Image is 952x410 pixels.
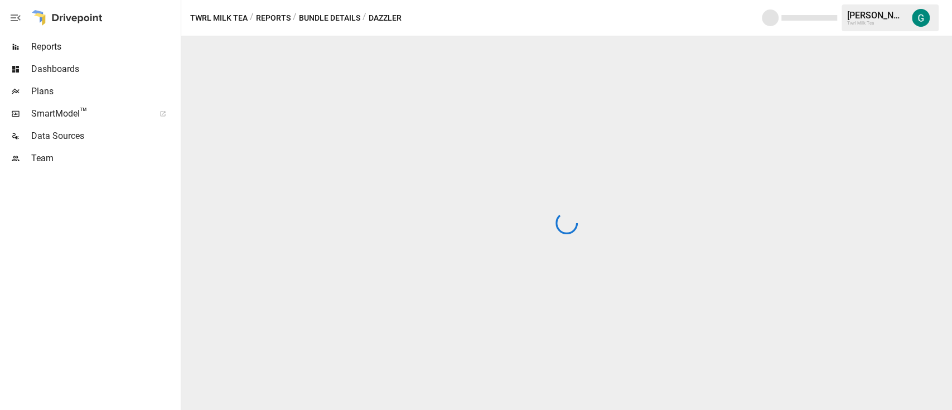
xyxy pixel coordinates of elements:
[31,85,178,98] span: Plans
[31,152,178,165] span: Team
[31,62,178,76] span: Dashboards
[363,11,366,25] div: /
[847,10,905,21] div: [PERSON_NAME]
[912,9,930,27] img: Gordon Hagedorn
[847,21,905,26] div: Twrl Milk Tea
[80,105,88,119] span: ™
[256,11,291,25] button: Reports
[905,2,936,33] button: Gordon Hagedorn
[190,11,248,25] button: Twrl Milk Tea
[31,40,178,54] span: Reports
[31,107,147,120] span: SmartModel
[31,129,178,143] span: Data Sources
[299,11,360,25] button: Bundle Details
[250,11,254,25] div: /
[293,11,297,25] div: /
